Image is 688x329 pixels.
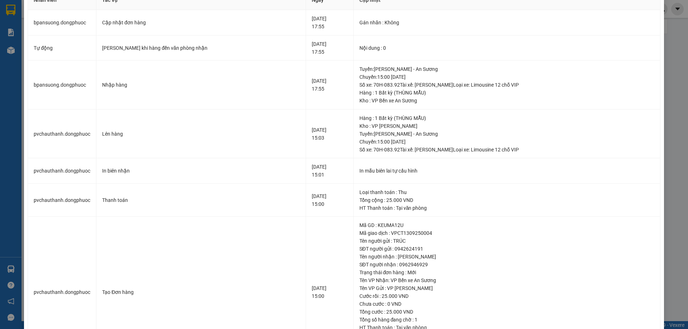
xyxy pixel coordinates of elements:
[312,126,348,142] div: [DATE] 15:03
[359,204,654,212] div: HT Thanh toán : Tại văn phòng
[359,130,654,154] div: Tuyến : [PERSON_NAME] - An Sương Chuyến: 15:00 [DATE] Số xe: 70H-083.92 Tài xế: [PERSON_NAME] Loạ...
[28,110,96,159] td: pvchauthanh.dongphuoc
[359,19,654,26] div: Gán nhãn : Không
[359,276,654,284] div: Tên VP Nhận: VP Bến xe An Sương
[359,300,654,308] div: Chưa cước : 0 VND
[312,284,348,300] div: [DATE] 15:00
[28,158,96,184] td: pvchauthanh.dongphuoc
[312,15,348,30] div: [DATE] 17:55
[359,89,654,97] div: Hàng : 1 Bất kỳ (THÙNG MẪU)
[359,268,654,276] div: Trạng thái đơn hàng : Mới
[359,308,654,316] div: Tổng cước : 25.000 VND
[359,188,654,196] div: Loại thanh toán : Thu
[28,184,96,217] td: pvchauthanh.dongphuoc
[359,221,654,229] div: Mã GD : KEUMA12U
[359,284,654,292] div: Tên VP Gửi : VP [PERSON_NAME]
[359,122,654,130] div: Kho : VP [PERSON_NAME]
[359,44,654,52] div: Nội dung : 0
[102,167,300,175] div: In biên nhận
[102,19,300,26] div: Cập nhật đơn hàng
[359,292,654,300] div: Cước rồi : 25.000 VND
[102,81,300,89] div: Nhập hàng
[102,130,300,138] div: Lên hàng
[312,163,348,179] div: [DATE] 15:01
[359,316,654,324] div: Tổng số hàng đang chờ : 1
[359,261,654,268] div: SĐT người nhận : 0962946929
[359,229,654,237] div: Mã giao dịch : VPCT1309250004
[102,288,300,296] div: Tạo Đơn hàng
[312,40,348,56] div: [DATE] 17:55
[28,35,96,61] td: Tự động
[312,77,348,93] div: [DATE] 17:55
[102,44,300,52] div: [PERSON_NAME] khi hàng đến văn phòng nhận
[359,114,654,122] div: Hàng : 1 Bất kỳ (THÙNG MẪU)
[359,167,654,175] div: In mẫu biên lai tự cấu hình
[359,196,654,204] div: Tổng cộng : 25.000 VND
[28,61,96,110] td: bpansuong.dongphuoc
[359,245,654,253] div: SĐT người gửi : 0942624191
[359,237,654,245] div: Tên người gửi : TRÚC
[28,10,96,35] td: bpansuong.dongphuoc
[359,253,654,261] div: Tên người nhận : [PERSON_NAME]
[359,97,654,105] div: Kho : VP Bến xe An Sương
[312,192,348,208] div: [DATE] 15:00
[102,196,300,204] div: Thanh toán
[359,65,654,89] div: Tuyến : [PERSON_NAME] - An Sương Chuyến: 15:00 [DATE] Số xe: 70H-083.92 Tài xế: [PERSON_NAME] Loạ...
